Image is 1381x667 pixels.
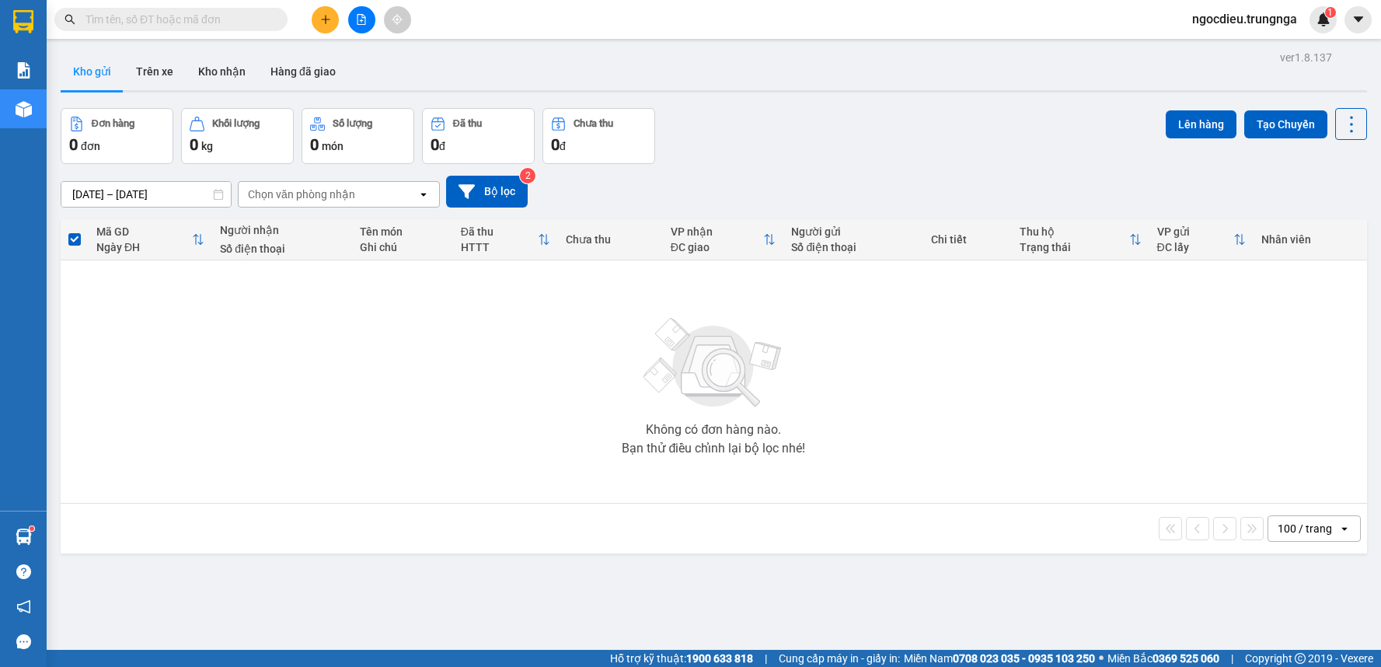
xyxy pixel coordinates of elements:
[542,108,655,164] button: Chưa thu0đ
[190,135,198,154] span: 0
[671,225,764,238] div: VP nhận
[663,219,784,260] th: Toggle SortBy
[186,53,258,90] button: Kho nhận
[574,118,613,129] div: Chưa thu
[1278,521,1332,536] div: 100 / trang
[566,233,655,246] div: Chưa thu
[322,140,344,152] span: món
[220,224,344,236] div: Người nhận
[201,140,213,152] span: kg
[16,101,32,117] img: warehouse-icon
[360,241,445,253] div: Ghi chú
[181,108,294,164] button: Khối lượng0kg
[65,14,75,25] span: search
[61,53,124,90] button: Kho gửi
[384,6,411,33] button: aim
[431,135,439,154] span: 0
[212,118,260,129] div: Khối lượng
[1280,49,1332,66] div: ver 1.8.137
[1107,650,1219,667] span: Miền Bắc
[89,219,212,260] th: Toggle SortBy
[348,6,375,33] button: file-add
[461,225,538,238] div: Đã thu
[439,140,445,152] span: đ
[422,108,535,164] button: Đã thu0đ
[904,650,1095,667] span: Miền Nam
[333,118,372,129] div: Số lượng
[1338,522,1351,535] svg: open
[310,135,319,154] span: 0
[16,599,31,614] span: notification
[1316,12,1330,26] img: icon-new-feature
[16,529,32,545] img: warehouse-icon
[791,225,915,238] div: Người gửi
[61,108,173,164] button: Đơn hàng0đơn
[220,243,344,255] div: Số điện thoại
[356,14,367,25] span: file-add
[1020,241,1128,253] div: Trạng thái
[1351,12,1365,26] span: caret-down
[931,233,1004,246] div: Chi tiết
[1344,6,1372,33] button: caret-down
[791,241,915,253] div: Số điện thoại
[69,135,78,154] span: 0
[124,53,186,90] button: Trên xe
[16,62,32,79] img: solution-icon
[446,176,528,208] button: Bộ lọc
[551,135,560,154] span: 0
[312,6,339,33] button: plus
[61,182,231,207] input: Select a date range.
[81,140,100,152] span: đơn
[96,225,192,238] div: Mã GD
[258,53,348,90] button: Hàng đã giao
[16,564,31,579] span: question-circle
[16,634,31,649] span: message
[1325,7,1336,18] sup: 1
[453,219,558,260] th: Toggle SortBy
[686,652,753,665] strong: 1900 633 818
[417,188,430,201] svg: open
[560,140,566,152] span: đ
[1327,7,1333,18] span: 1
[92,118,134,129] div: Đơn hàng
[1244,110,1327,138] button: Tạo Chuyến
[953,652,1095,665] strong: 0708 023 035 - 0935 103 250
[1157,241,1234,253] div: ĐC lấy
[779,650,900,667] span: Cung cấp máy in - giấy in:
[30,526,34,531] sup: 1
[1180,9,1310,29] span: ngocdieu.trungnga
[453,118,482,129] div: Đã thu
[85,11,269,28] input: Tìm tên, số ĐT hoặc mã đơn
[360,225,445,238] div: Tên món
[392,14,403,25] span: aim
[1261,233,1358,246] div: Nhân viên
[1149,219,1254,260] th: Toggle SortBy
[520,168,535,183] sup: 2
[302,108,414,164] button: Số lượng0món
[1099,655,1104,662] span: ⚪️
[1231,650,1233,667] span: |
[461,241,538,253] div: HTTT
[610,650,753,667] span: Hỗ trợ kỹ thuật:
[671,241,764,253] div: ĐC giao
[1153,652,1219,665] strong: 0369 525 060
[1020,225,1128,238] div: Thu hộ
[96,241,192,253] div: Ngày ĐH
[1012,219,1149,260] th: Toggle SortBy
[1157,225,1234,238] div: VP gửi
[1295,653,1306,664] span: copyright
[1166,110,1236,138] button: Lên hàng
[636,309,791,417] img: svg+xml;base64,PHN2ZyBjbGFzcz0ibGlzdC1wbHVnX19zdmciIHhtbG5zPSJodHRwOi8vd3d3LnczLm9yZy8yMDAwL3N2Zy...
[646,424,781,436] div: Không có đơn hàng nào.
[320,14,331,25] span: plus
[765,650,767,667] span: |
[13,10,33,33] img: logo-vxr
[248,187,355,202] div: Chọn văn phòng nhận
[622,442,805,455] div: Bạn thử điều chỉnh lại bộ lọc nhé!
